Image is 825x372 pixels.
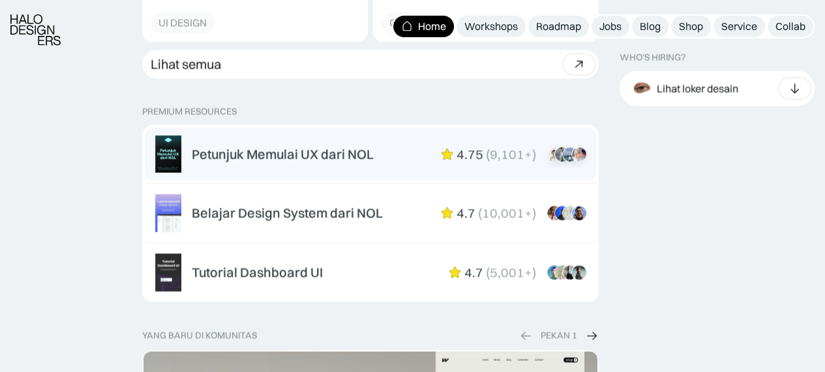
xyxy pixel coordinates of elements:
[775,20,805,33] div: Collab
[142,106,599,117] p: PREMIUM RESOURCES
[464,264,483,280] div: 4.7
[532,146,536,162] div: )
[721,20,757,33] div: Service
[768,16,813,37] a: Collab
[490,146,532,162] div: 9,101+
[482,205,532,221] div: 10,001+
[679,20,703,33] div: Shop
[486,146,490,162] div: (
[532,264,536,280] div: )
[457,146,483,162] div: 4.75
[457,16,526,37] a: Workshops
[145,127,596,181] a: Petunjuk Memulai UX dari NOL4.75(9,101+)
[632,16,668,37] a: Blog
[142,330,257,341] div: yang baru di komunitas
[145,186,596,240] a: Belajar Design System dari NOL4.7(10,001+)
[418,20,446,33] div: Home
[151,56,221,72] div: Lihat semua
[713,16,765,37] a: Service
[192,264,323,280] div: Tutorial Dashboard UI
[657,82,738,95] div: Lihat loker desain
[640,20,661,33] div: Blog
[490,264,532,280] div: 5,001+
[145,245,596,299] a: Tutorial Dashboard UI4.7(5,001+)
[192,146,374,162] div: Petunjuk Memulai UX dari NOL
[528,16,589,37] a: Roadmap
[592,16,629,37] a: Jobs
[532,205,536,221] div: )
[599,20,622,33] div: Jobs
[620,52,685,63] div: WHO’S HIRING?
[142,50,599,78] a: Lihat semua
[464,20,518,33] div: Workshops
[536,20,581,33] div: Roadmap
[192,205,383,221] div: Belajar Design System dari NOL
[393,16,454,37] a: Home
[457,205,475,221] div: 4.7
[541,330,577,341] div: PEKAN 1
[486,264,490,280] div: (
[478,205,482,221] div: (
[671,16,711,37] a: Shop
